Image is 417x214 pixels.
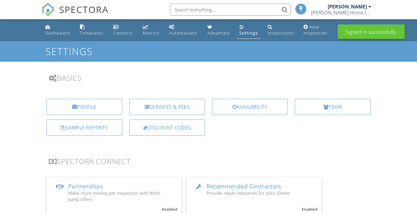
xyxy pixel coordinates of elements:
[129,119,205,136] a: Discount Codes
[311,10,371,16] div: Latimore Home Inspections LLC
[265,22,296,39] a: Inspections
[46,46,371,57] h1: Settings
[46,99,122,115] a: Profile
[170,4,291,16] input: Search everything...
[140,22,162,39] a: Metrics
[46,119,122,136] a: Sample Reports
[207,30,230,36] div: Advanced
[169,30,198,36] div: Automations
[129,99,205,115] a: Services & Fees
[237,22,260,39] a: Settings
[295,99,370,115] a: Team
[111,22,135,39] a: Contacts
[328,4,367,10] div: [PERSON_NAME]
[78,22,106,39] a: Templates
[167,22,200,39] a: Automations (Basic)
[143,30,159,36] div: Metrics
[45,30,70,36] div: Dashboard
[268,30,294,36] div: Inspections
[49,157,368,165] h3: Spectora Connect
[68,182,103,190] span: Partnerships
[302,206,317,212] small: Enabled
[338,24,405,39] div: Signed in successfully.
[239,30,258,36] div: Settings
[49,74,368,82] h3: Basics
[43,22,73,39] a: Dashboard
[304,24,327,36] div: New Inspection
[206,190,290,196] span: Provide repair resources for your clients
[42,3,55,16] img: The Best Home Inspection Software - Spectora
[68,190,161,202] span: Make more money per inspection with third-party offers
[206,182,281,190] span: Recommended Contractors
[212,99,288,115] a: Availability
[113,30,133,36] div: Contacts
[59,3,109,16] span: SPECTORA
[301,22,335,39] a: New Inspection
[162,206,177,212] small: Enabled
[80,30,103,36] div: Templates
[42,8,109,21] a: SPECTORA
[205,22,232,39] a: Advanced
